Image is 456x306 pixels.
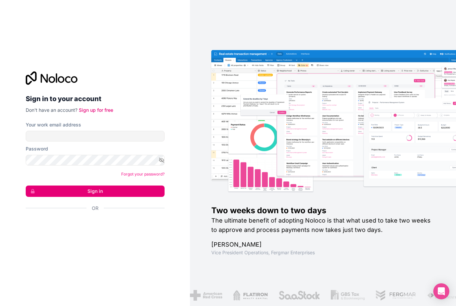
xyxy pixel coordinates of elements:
[233,290,268,301] img: /assets/flatiron-C8eUkumj.png
[433,283,449,299] div: Open Intercom Messenger
[79,107,113,113] a: Sign up for free
[121,172,165,177] a: Forgot your password?
[211,216,435,235] h2: The ultimate benefit of adopting Noloco is that what used to take two weeks to approve and proces...
[211,240,435,249] h1: [PERSON_NAME]
[26,219,159,234] div: Iniciar sesión con Google. Se abre en una nueva pestaña.
[26,145,48,152] label: Password
[376,290,416,301] img: /assets/fergmar-CudnrXN5.png
[26,131,165,141] input: Email address
[26,155,165,166] input: Password
[22,219,163,234] iframe: Botón Iniciar sesión con Google
[26,107,77,113] span: Don't have an account?
[26,186,165,197] button: Sign in
[92,205,98,212] span: Or
[190,290,222,301] img: /assets/american-red-cross-BAupjrZR.png
[278,290,320,301] img: /assets/saastock-C6Zbiodz.png
[26,93,165,105] h2: Sign in to your account
[211,249,435,256] h1: Vice President Operations , Fergmar Enterprises
[331,290,365,301] img: /assets/gbstax-C-GtDUiK.png
[211,205,435,216] h1: Two weeks down to two days
[26,121,81,128] label: Your work email address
